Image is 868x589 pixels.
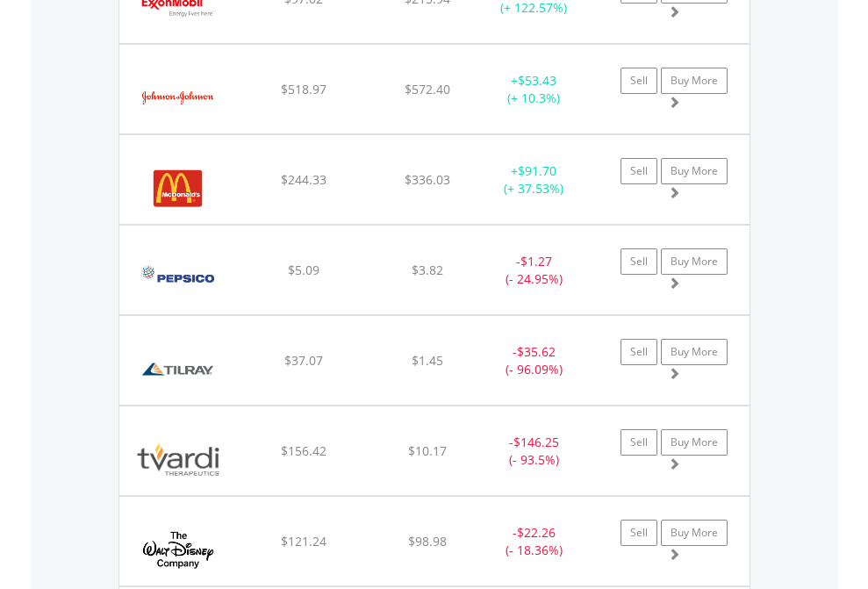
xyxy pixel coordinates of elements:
[621,158,657,184] a: Sell
[621,339,657,365] a: Sell
[281,171,326,188] span: $244.33
[518,162,556,179] span: $91.70
[405,171,450,188] span: $336.03
[128,428,229,491] img: EQU.US.TVRD.png
[412,262,443,278] span: $3.82
[661,339,728,365] a: Buy More
[405,81,450,97] span: $572.40
[621,68,657,94] a: Sell
[479,524,589,559] div: - (- 18.36%)
[128,248,227,310] img: EQU.US.PEP.png
[128,157,227,219] img: EQU.US.MCD.png
[513,434,559,450] span: $146.25
[518,72,556,89] span: $53.43
[479,72,589,107] div: + (+ 10.3%)
[517,343,556,360] span: $35.62
[661,520,728,546] a: Buy More
[408,442,447,459] span: $10.17
[128,519,227,581] img: EQU.US.DIS.png
[284,352,323,369] span: $37.07
[281,442,326,459] span: $156.42
[479,253,589,288] div: - (- 24.95%)
[520,253,552,269] span: $1.27
[621,248,657,275] a: Sell
[479,343,589,378] div: - (- 96.09%)
[661,68,728,94] a: Buy More
[621,429,657,456] a: Sell
[281,533,326,549] span: $121.24
[128,67,227,129] img: EQU.US.JNJ.png
[621,520,657,546] a: Sell
[479,162,589,198] div: + (+ 37.53%)
[408,533,447,549] span: $98.98
[479,434,589,469] div: - (- 93.5%)
[661,248,728,275] a: Buy More
[288,262,319,278] span: $5.09
[661,158,728,184] a: Buy More
[281,81,326,97] span: $518.97
[128,338,227,400] img: EQU.US.TLRY.png
[517,524,556,541] span: $22.26
[661,429,728,456] a: Buy More
[412,352,443,369] span: $1.45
